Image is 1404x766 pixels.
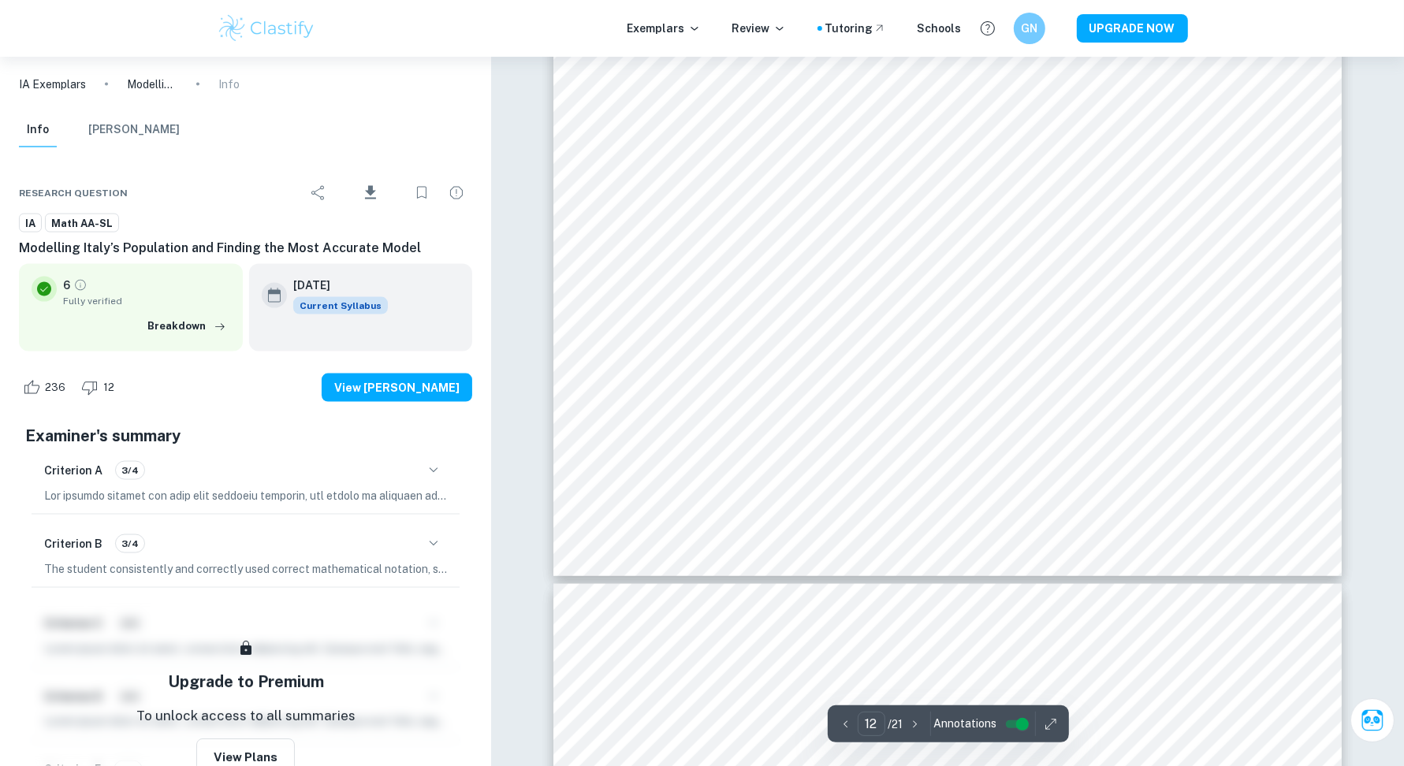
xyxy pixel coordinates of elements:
p: To unlock access to all summaries [136,706,356,727]
span: 3/4 [116,537,144,551]
button: GN [1014,13,1045,44]
img: Clastify logo [217,13,317,44]
span: Research question [19,186,128,200]
a: Math AA-SL [45,214,119,233]
div: Report issue [441,177,472,209]
span: 12 [95,380,123,396]
p: Modelling Italy’s Population and Finding the Most Accurate Model [127,76,177,93]
span: Fully verified [63,294,230,308]
p: / 21 [888,716,903,733]
button: Info [19,113,57,147]
h5: Examiner's summary [25,424,466,448]
div: Like [19,375,74,400]
span: IA [20,216,41,232]
div: This exemplar is based on the current syllabus. Feel free to refer to it for inspiration/ideas wh... [293,297,388,314]
h6: Criterion A [44,462,102,479]
div: Bookmark [406,177,438,209]
h6: Criterion B [44,535,102,552]
a: IA Exemplars [19,76,86,93]
button: Breakdown [143,314,230,338]
h6: Modelling Italy’s Population and Finding the Most Accurate Model [19,239,472,258]
button: Help and Feedback [974,15,1001,42]
a: IA [19,214,42,233]
span: Current Syllabus [293,297,388,314]
h6: GN [1020,20,1038,37]
span: Annotations [934,716,997,732]
span: 3/4 [116,463,144,478]
a: Grade fully verified [73,278,88,292]
h5: Upgrade to Premium [168,670,324,693]
a: Tutoring [825,20,886,37]
span: 236 [36,380,74,396]
a: Schools [918,20,962,37]
div: Share [303,177,334,209]
button: UPGRADE NOW [1077,14,1188,43]
p: 6 [63,277,70,294]
p: Lor ipsumdo sitamet con adip elit seddoeiu temporin, utl etdolo ma aliquaen admi ve qui nostrude.... [44,487,447,504]
p: The student consistently and correctly used correct mathematical notation, symbols, and terminolo... [44,560,447,578]
button: Ask Clai [1350,698,1395,742]
p: Info [218,76,240,93]
button: View [PERSON_NAME] [322,374,472,402]
h6: [DATE] [293,277,375,294]
span: Math AA-SL [46,216,118,232]
div: Download [337,173,403,214]
div: Dislike [77,375,123,400]
p: Exemplars [628,20,701,37]
button: [PERSON_NAME] [88,113,180,147]
p: Review [732,20,786,37]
